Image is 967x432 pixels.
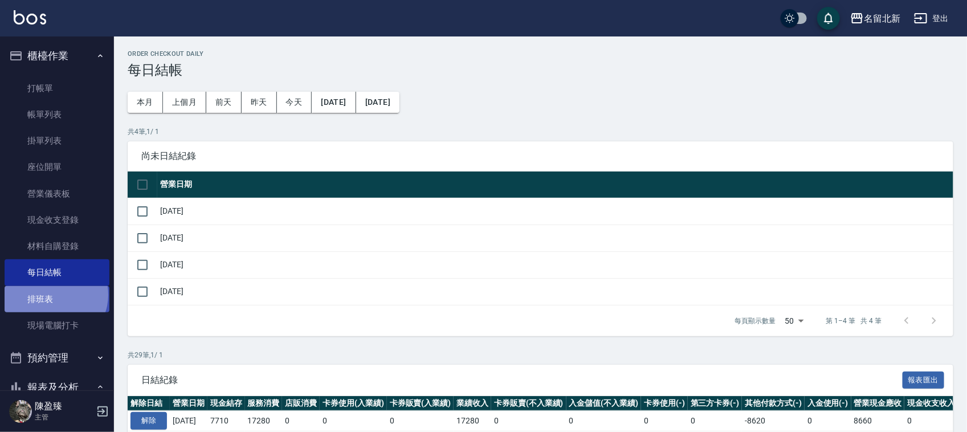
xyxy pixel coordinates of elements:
[641,396,688,411] th: 卡券使用(-)
[903,372,945,389] button: 報表匯出
[9,400,32,423] img: Person
[130,412,167,430] button: 解除
[5,343,109,373] button: 預約管理
[157,198,953,225] td: [DATE]
[157,225,953,251] td: [DATE]
[5,154,109,180] a: 座位開單
[454,411,491,431] td: 17280
[157,278,953,305] td: [DATE]
[312,92,356,113] button: [DATE]
[5,233,109,259] a: 材料自購登錄
[170,396,207,411] th: 營業日期
[5,259,109,286] a: 每日結帳
[851,396,905,411] th: 營業現金應收
[35,412,93,422] p: 主管
[170,411,207,431] td: [DATE]
[5,181,109,207] a: 營業儀表板
[245,396,283,411] th: 服務消費
[282,411,320,431] td: 0
[5,128,109,154] a: 掛單列表
[128,50,953,58] h2: Order checkout daily
[454,396,491,411] th: 業績收入
[242,92,277,113] button: 昨天
[207,396,245,411] th: 現金結存
[320,411,387,431] td: 0
[491,396,566,411] th: 卡券販賣(不入業績)
[5,207,109,233] a: 現金收支登錄
[5,312,109,339] a: 現場電腦打卡
[245,411,283,431] td: 17280
[781,305,808,336] div: 50
[688,396,742,411] th: 第三方卡券(-)
[735,316,776,326] p: 每頁顯示數量
[163,92,206,113] button: 上個月
[128,396,170,411] th: 解除日結
[846,7,905,30] button: 名留北新
[128,350,953,360] p: 共 29 筆, 1 / 1
[864,11,900,26] div: 名留北新
[904,411,958,431] td: 0
[277,92,312,113] button: 今天
[805,411,851,431] td: 0
[903,374,945,385] a: 報表匯出
[128,92,163,113] button: 本月
[35,401,93,412] h5: 陳盈臻
[128,62,953,78] h3: 每日結帳
[356,92,399,113] button: [DATE]
[742,411,805,431] td: -8620
[5,286,109,312] a: 排班表
[851,411,905,431] td: 8660
[641,411,688,431] td: 0
[904,396,958,411] th: 現金收支收入
[141,374,903,386] span: 日結紀錄
[826,316,882,326] p: 第 1–4 筆 共 4 筆
[157,251,953,278] td: [DATE]
[566,396,642,411] th: 入金儲值(不入業績)
[128,127,953,137] p: 共 4 筆, 1 / 1
[14,10,46,25] img: Logo
[688,411,742,431] td: 0
[817,7,840,30] button: save
[909,8,953,29] button: 登出
[387,396,454,411] th: 卡券販賣(入業績)
[206,92,242,113] button: 前天
[5,75,109,101] a: 打帳單
[207,411,245,431] td: 7710
[282,396,320,411] th: 店販消費
[742,396,805,411] th: 其他付款方式(-)
[157,172,953,198] th: 營業日期
[566,411,642,431] td: 0
[320,396,387,411] th: 卡券使用(入業績)
[387,411,454,431] td: 0
[491,411,566,431] td: 0
[141,150,940,162] span: 尚未日結紀錄
[5,373,109,402] button: 報表及分析
[5,101,109,128] a: 帳單列表
[805,396,851,411] th: 入金使用(-)
[5,41,109,71] button: 櫃檯作業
